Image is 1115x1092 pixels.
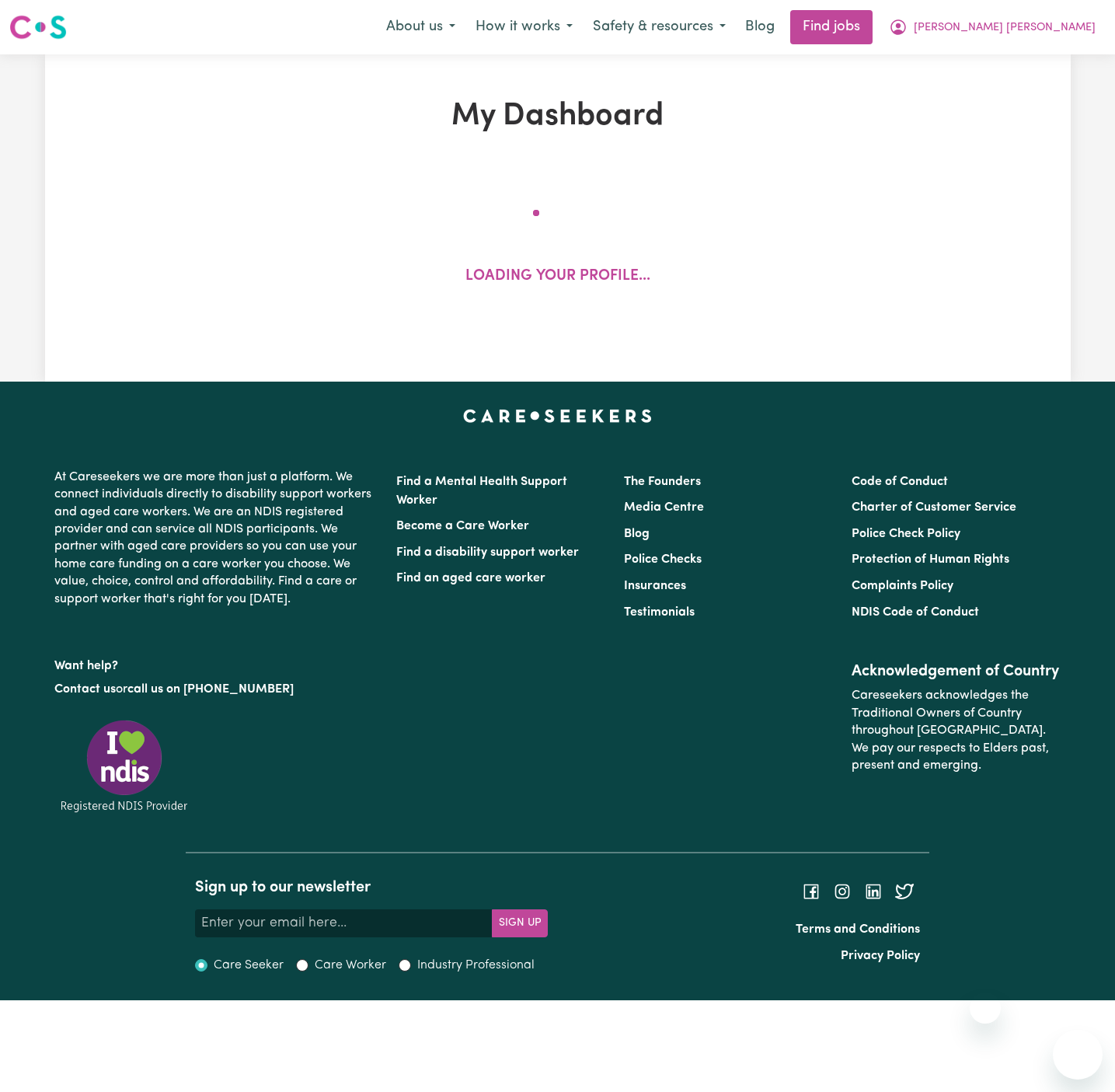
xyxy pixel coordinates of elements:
a: Blog [624,528,650,540]
a: Privacy Policy [841,950,920,962]
label: Care Worker [315,956,386,975]
p: At Careseekers we are more than just a platform. We connect individuals directly to disability su... [54,462,378,614]
button: Subscribe [492,909,548,937]
button: My Account [879,11,1106,44]
iframe: Button to launch messaging window [1053,1030,1103,1080]
a: Find a disability support worker [396,546,579,559]
a: Become a Care Worker [396,520,529,532]
a: call us on [PHONE_NUMBER] [127,683,294,696]
p: or [54,675,378,704]
a: Testimonials [624,606,695,619]
a: Find a Mental Health Support Worker [396,476,567,507]
a: Police Check Policy [852,528,960,540]
p: Loading your profile... [465,266,650,288]
a: Follow Careseekers on Twitter [895,885,914,898]
a: Find an aged care worker [396,572,545,584]
a: Insurances [624,580,686,592]
a: Complaints Policy [852,580,953,592]
h2: Sign up to our newsletter [195,878,548,897]
img: Registered NDIS provider [54,717,194,815]
input: Enter your email here... [195,909,493,937]
h2: Acknowledgement of Country [852,662,1061,681]
h1: My Dashboard [225,98,890,135]
button: Safety & resources [583,11,736,44]
iframe: Close message [970,993,1001,1024]
a: Code of Conduct [852,476,948,488]
span: [PERSON_NAME] [PERSON_NAME] [914,19,1096,37]
a: Follow Careseekers on LinkedIn [864,885,883,898]
a: Find jobs [790,10,873,44]
a: Protection of Human Rights [852,553,1009,566]
a: Media Centre [624,501,704,514]
a: Charter of Customer Service [852,501,1016,514]
button: About us [376,11,465,44]
label: Care Seeker [214,956,284,975]
p: Want help? [54,651,378,675]
a: Careseekers logo [9,9,67,45]
label: Industry Professional [417,956,535,975]
a: Terms and Conditions [796,923,920,936]
a: Blog [736,10,784,44]
a: Follow Careseekers on Instagram [833,885,852,898]
button: How it works [465,11,583,44]
a: Police Checks [624,553,702,566]
a: Contact us [54,683,116,696]
a: NDIS Code of Conduct [852,606,979,619]
a: Follow Careseekers on Facebook [802,885,821,898]
a: The Founders [624,476,701,488]
a: Careseekers home page [463,410,652,422]
p: Careseekers acknowledges the Traditional Owners of Country throughout [GEOGRAPHIC_DATA]. We pay o... [852,681,1061,780]
img: Careseekers logo [9,13,67,41]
